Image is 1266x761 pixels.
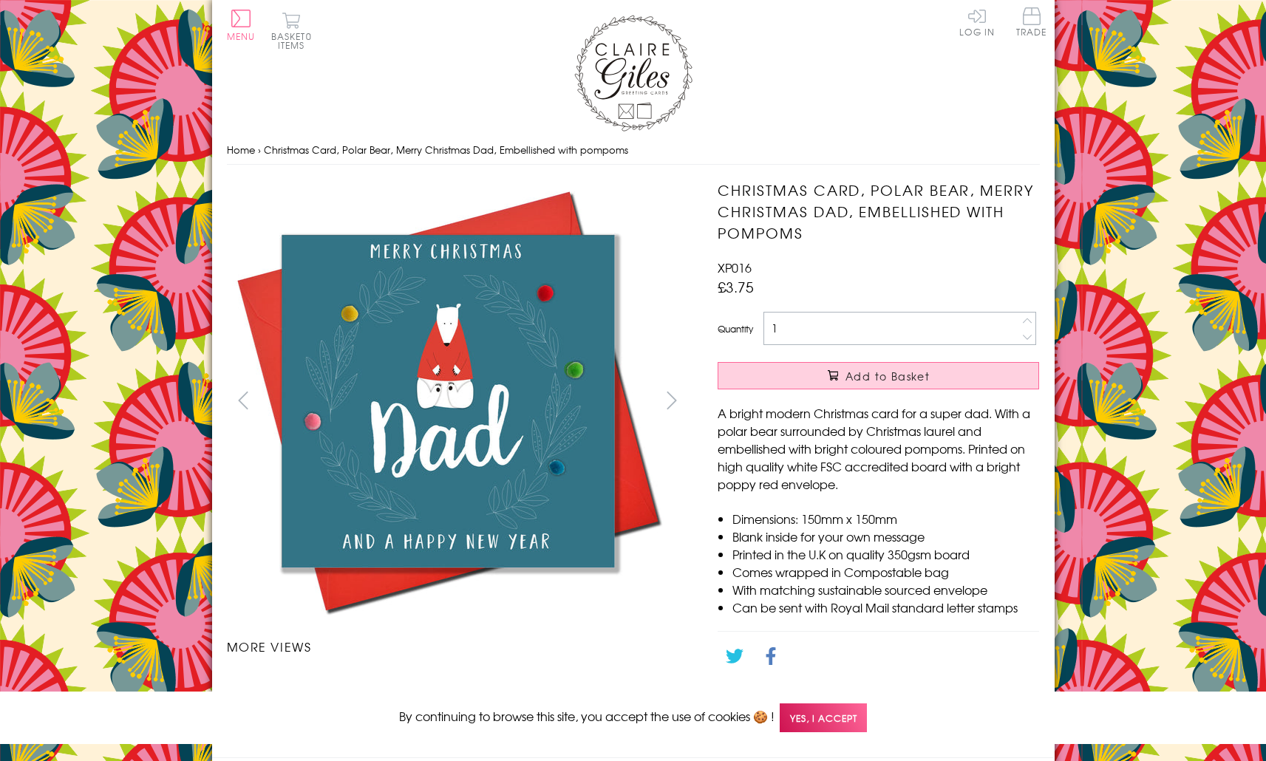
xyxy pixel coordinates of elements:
a: Home [227,143,255,157]
li: Comes wrapped in Compostable bag [732,563,1039,581]
a: Go back to the collection [730,687,874,705]
li: Carousel Page 2 [342,670,457,703]
ul: Carousel Pagination [227,670,689,735]
h3: More views [227,638,689,655]
img: Christmas Card, Polar Bear, Merry Christmas Dad, Embellished with pompoms [688,180,1131,623]
li: Printed in the U.K on quality 350gsm board [732,545,1039,563]
li: Dimensions: 150mm x 150mm [732,510,1039,528]
span: XP016 [718,259,752,276]
button: Add to Basket [718,362,1039,389]
span: Yes, I accept [780,703,867,732]
li: Carousel Page 1 (Current Slide) [227,670,342,703]
nav: breadcrumbs [227,135,1040,165]
li: With matching sustainable sourced envelope [732,581,1039,598]
span: 0 items [278,30,312,52]
span: Trade [1016,7,1047,36]
img: Christmas Card, Polar Bear, Merry Christmas Dad, Embellished with pompoms [630,688,631,689]
button: prev [227,383,260,417]
a: Trade [1016,7,1047,39]
li: Blank inside for your own message [732,528,1039,545]
img: Claire Giles Greetings Cards [574,15,692,132]
img: Christmas Card, Polar Bear, Merry Christmas Dad, Embellished with pompoms [515,688,516,689]
label: Quantity [718,322,753,335]
span: Add to Basket [845,369,930,383]
img: Christmas Card, Polar Bear, Merry Christmas Dad, Embellished with pompoms [226,180,670,623]
a: Log In [959,7,995,36]
img: Christmas Card, Polar Bear, Merry Christmas Dad, Embellished with pompoms [399,688,400,689]
li: Can be sent with Royal Mail standard letter stamps [732,598,1039,616]
button: Basket0 items [271,12,312,50]
span: £3.75 [718,276,754,297]
li: Carousel Page 4 [573,670,688,703]
p: A bright modern Christmas card for a super dad. With a polar bear surrounded by Christmas laurel ... [718,404,1039,493]
li: Carousel Page 3 [457,670,573,703]
span: › [258,143,261,157]
button: next [655,383,688,417]
h1: Christmas Card, Polar Bear, Merry Christmas Dad, Embellished with pompoms [718,180,1039,243]
span: Christmas Card, Polar Bear, Merry Christmas Dad, Embellished with pompoms [264,143,628,157]
button: Menu [227,10,256,41]
span: Menu [227,30,256,43]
